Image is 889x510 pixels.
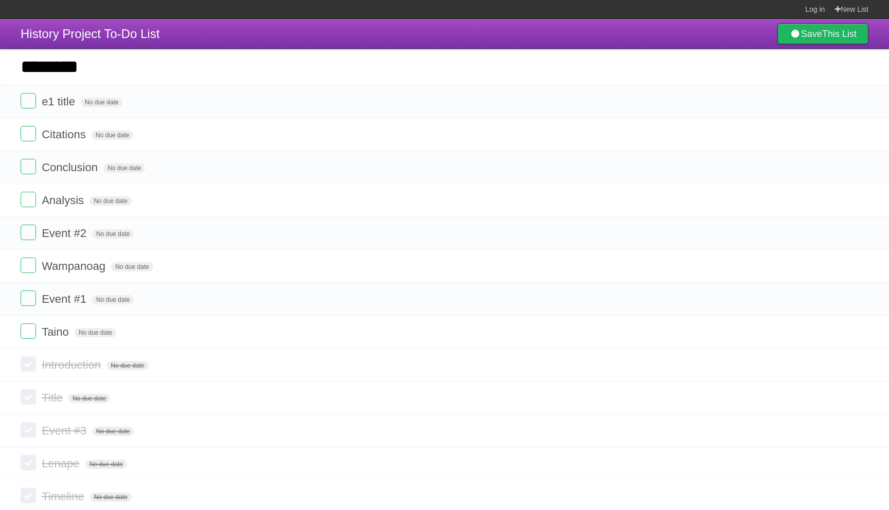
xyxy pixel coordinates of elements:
[822,29,857,39] b: This List
[42,424,89,437] span: Event #3
[90,493,132,502] span: No due date
[42,358,103,371] span: Introduction
[106,361,148,370] span: No due date
[42,391,65,404] span: Title
[92,295,134,304] span: No due date
[85,460,127,469] span: No due date
[42,194,86,207] span: Analysis
[68,394,110,403] span: No due date
[21,422,36,438] label: Done
[21,488,36,503] label: Done
[42,227,89,240] span: Event #2
[42,95,78,108] span: e1 title
[42,457,82,470] span: Lenape
[21,290,36,306] label: Done
[90,196,131,206] span: No due date
[75,328,116,337] span: No due date
[777,24,868,44] a: SaveThis List
[21,389,36,405] label: Done
[21,192,36,207] label: Done
[81,98,122,107] span: No due date
[92,427,134,436] span: No due date
[92,131,133,140] span: No due date
[42,293,89,305] span: Event #1
[42,161,100,174] span: Conclusion
[21,225,36,240] label: Done
[42,325,72,338] span: Taino
[111,262,153,271] span: No due date
[103,163,145,173] span: No due date
[21,27,159,41] span: History Project To-Do List
[21,159,36,174] label: Done
[21,258,36,273] label: Done
[21,126,36,141] label: Done
[21,356,36,372] label: Done
[21,93,36,108] label: Done
[21,323,36,339] label: Done
[92,229,134,239] span: No due date
[21,455,36,470] label: Done
[42,128,88,141] span: Citations
[42,490,86,503] span: Timeline
[42,260,108,272] span: Wampanoag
